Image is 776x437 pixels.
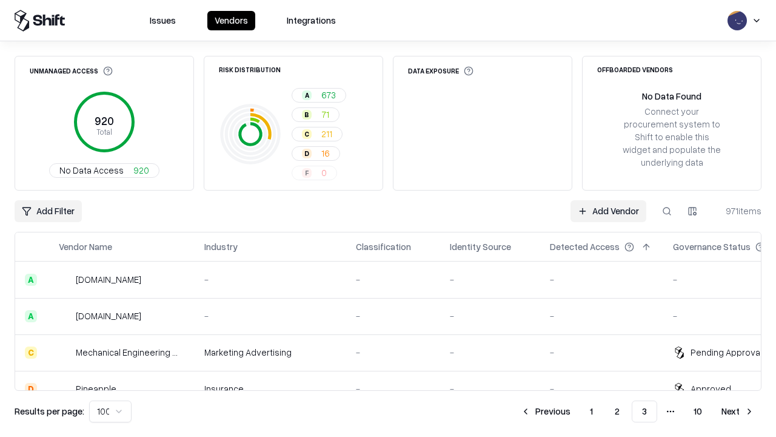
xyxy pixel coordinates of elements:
button: A673 [292,88,346,103]
button: 3 [632,401,657,422]
div: [DOMAIN_NAME] [76,310,141,322]
div: - [356,273,430,286]
span: 920 [133,164,149,177]
div: Detected Access [550,240,620,253]
div: - [204,310,336,322]
div: - [550,310,654,322]
div: C [302,129,312,139]
div: Data Exposure [408,66,473,76]
div: D [302,149,312,158]
button: C211 [292,127,343,141]
div: 971 items [713,205,761,217]
button: Previous [513,401,578,422]
a: Add Vendor [570,200,646,222]
button: Vendors [207,11,255,30]
div: - [450,346,530,359]
button: D16 [292,146,340,161]
button: Issues [142,11,183,30]
button: 10 [684,401,712,422]
div: [DOMAIN_NAME] [76,273,141,286]
span: 71 [321,108,329,121]
div: Unmanaged Access [30,66,113,76]
span: 16 [321,147,330,160]
div: Industry [204,240,238,253]
button: 2 [605,401,629,422]
p: Results per page: [15,405,84,418]
div: - [356,382,430,395]
div: Offboarded Vendors [597,66,673,73]
span: No Data Access [59,164,124,177]
span: 211 [321,127,332,140]
div: Approved [691,382,731,395]
div: - [356,310,430,322]
div: - [550,273,654,286]
img: Mechanical Engineering World [59,347,71,359]
span: 673 [321,89,336,101]
img: automat-it.com [59,274,71,286]
div: Marketing Advertising [204,346,336,359]
div: Risk Distribution [219,66,281,73]
div: Pending Approval [691,346,762,359]
div: - [550,382,654,395]
div: A [302,90,312,100]
div: - [450,382,530,395]
div: - [450,273,530,286]
div: A [25,310,37,322]
div: Pineapple [76,382,116,395]
div: - [204,273,336,286]
div: C [25,347,37,359]
div: - [450,310,530,322]
nav: pagination [513,401,761,422]
div: Identity Source [450,240,511,253]
div: D [25,383,37,395]
button: Add Filter [15,200,82,222]
div: Mechanical Engineering World [76,346,185,359]
div: Governance Status [673,240,751,253]
div: Classification [356,240,411,253]
div: - [550,346,654,359]
div: No Data Found [642,90,701,103]
div: - [356,346,430,359]
tspan: 920 [95,114,114,127]
button: No Data Access920 [49,163,159,178]
button: B71 [292,107,339,122]
button: Next [714,401,761,422]
button: Integrations [279,11,343,30]
img: madisonlogic.com [59,310,71,322]
div: Connect your procurement system to Shift to enable this widget and populate the underlying data [621,105,722,169]
div: B [302,110,312,120]
img: Pineapple [59,383,71,395]
div: Insurance [204,382,336,395]
div: A [25,274,37,286]
div: Vendor Name [59,240,112,253]
tspan: Total [96,127,112,137]
button: 1 [580,401,603,422]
